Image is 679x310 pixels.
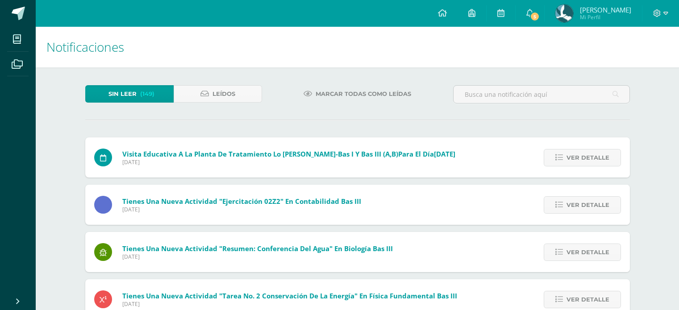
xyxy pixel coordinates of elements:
a: Marcar todas como leídas [292,85,422,103]
span: Notificaciones [46,38,124,55]
span: Tienes una nueva actividad "Resumen: conferencia del agua" En Biología Bas III [122,244,393,253]
span: para el día [122,149,455,158]
span: 5 [530,12,540,21]
img: f699e455cfe0b6205fbd7994ff7a8509.png [555,4,573,22]
span: Sin leer [108,86,137,102]
span: Visita Educativa a la Planta de Tratamiento Lo [PERSON_NAME]-Bas I y Bas III (A,B) [122,149,398,158]
span: [PERSON_NAME] [580,5,631,14]
span: [DATE] [122,253,393,260]
span: Mi Perfil [580,13,631,21]
span: [DATE] [434,149,455,158]
span: Marcar todas como leídas [316,86,411,102]
span: Ver detalle [567,291,609,308]
span: Tienes una nueva actividad "Ejercitación 02Z2" En Contabilidad Bas III [122,197,361,206]
span: (149) [140,86,154,102]
span: Ver detalle [567,197,609,213]
a: Sin leer(149) [85,85,174,103]
span: Leídos [212,86,235,102]
span: [DATE] [122,206,361,213]
span: [DATE] [122,158,455,166]
span: Tienes una nueva actividad "Tarea No. 2 Conservación de la Energía" En Física Fundamental Bas III [122,291,457,300]
span: Ver detalle [567,244,609,260]
a: Leídos [174,85,262,103]
input: Busca una notificación aquí [454,86,629,103]
span: [DATE] [122,300,457,308]
span: Ver detalle [567,149,609,166]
